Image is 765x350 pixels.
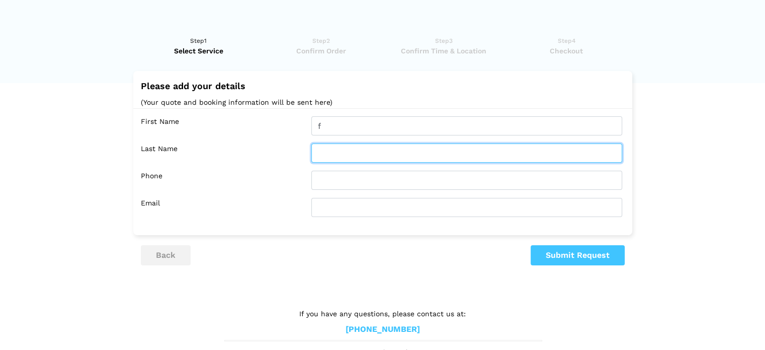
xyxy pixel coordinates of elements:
p: (Your quote and booking information will be sent here) [141,96,625,109]
a: Step3 [386,36,502,56]
label: Email [141,198,304,217]
p: If you have any questions, please contact us at: [224,308,541,319]
a: Step2 [263,36,379,56]
span: Checkout [508,46,625,56]
button: back [141,245,191,265]
span: Confirm Time & Location [386,46,502,56]
label: Last Name [141,144,304,163]
span: Confirm Order [263,46,379,56]
span: Select Service [141,46,257,56]
a: Step1 [141,36,257,56]
a: Step4 [508,36,625,56]
a: [PHONE_NUMBER] [346,324,420,335]
label: Phone [141,171,304,190]
label: First Name [141,116,304,135]
h2: Please add your details [141,81,625,91]
button: Submit Request [531,245,625,265]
